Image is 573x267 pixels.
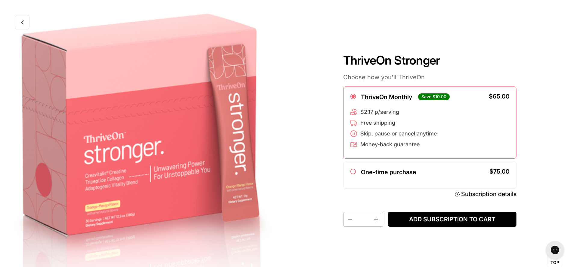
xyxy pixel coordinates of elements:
div: Subscription details [461,190,516,198]
button: Add subscription to cart [388,212,516,227]
button: Increase quantity [371,212,383,226]
span: Top [550,260,559,265]
li: Money-back guarantee [350,141,437,148]
div: Save $10.00 [418,93,450,100]
span: Add subscription to cart [393,216,512,223]
iframe: Gorgias live chat messenger [543,239,567,261]
div: $65.00 [489,93,510,99]
label: ThriveOn Monthly [361,93,412,101]
p: Choose how you'll ThriveOn [343,73,516,81]
li: Skip, pause or cancel anytime [350,130,437,137]
label: One-time purchase [361,168,416,176]
div: $75.00 [489,168,510,174]
li: $2.17 p/serving [350,108,437,116]
button: Decrease quantity [343,212,356,226]
li: Free shipping [350,119,437,126]
h1: ThriveOn Stronger [343,53,516,68]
